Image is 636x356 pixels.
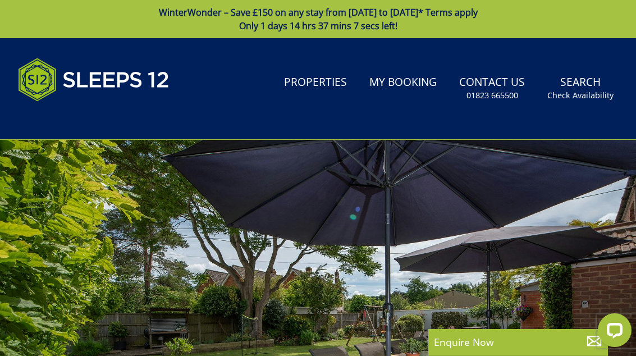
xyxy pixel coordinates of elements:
a: My Booking [365,70,441,95]
span: Only 1 days 14 hrs 37 mins 7 secs left! [239,20,397,32]
small: 01823 665500 [466,90,518,101]
iframe: Customer reviews powered by Trustpilot [12,115,130,124]
p: Enquire Now [434,335,602,349]
a: Properties [280,70,351,95]
small: Check Availability [547,90,614,101]
img: Sleeps 12 [18,52,170,108]
a: Contact Us01823 665500 [455,70,529,107]
iframe: LiveChat chat widget [589,309,636,356]
a: SearchCheck Availability [543,70,618,107]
